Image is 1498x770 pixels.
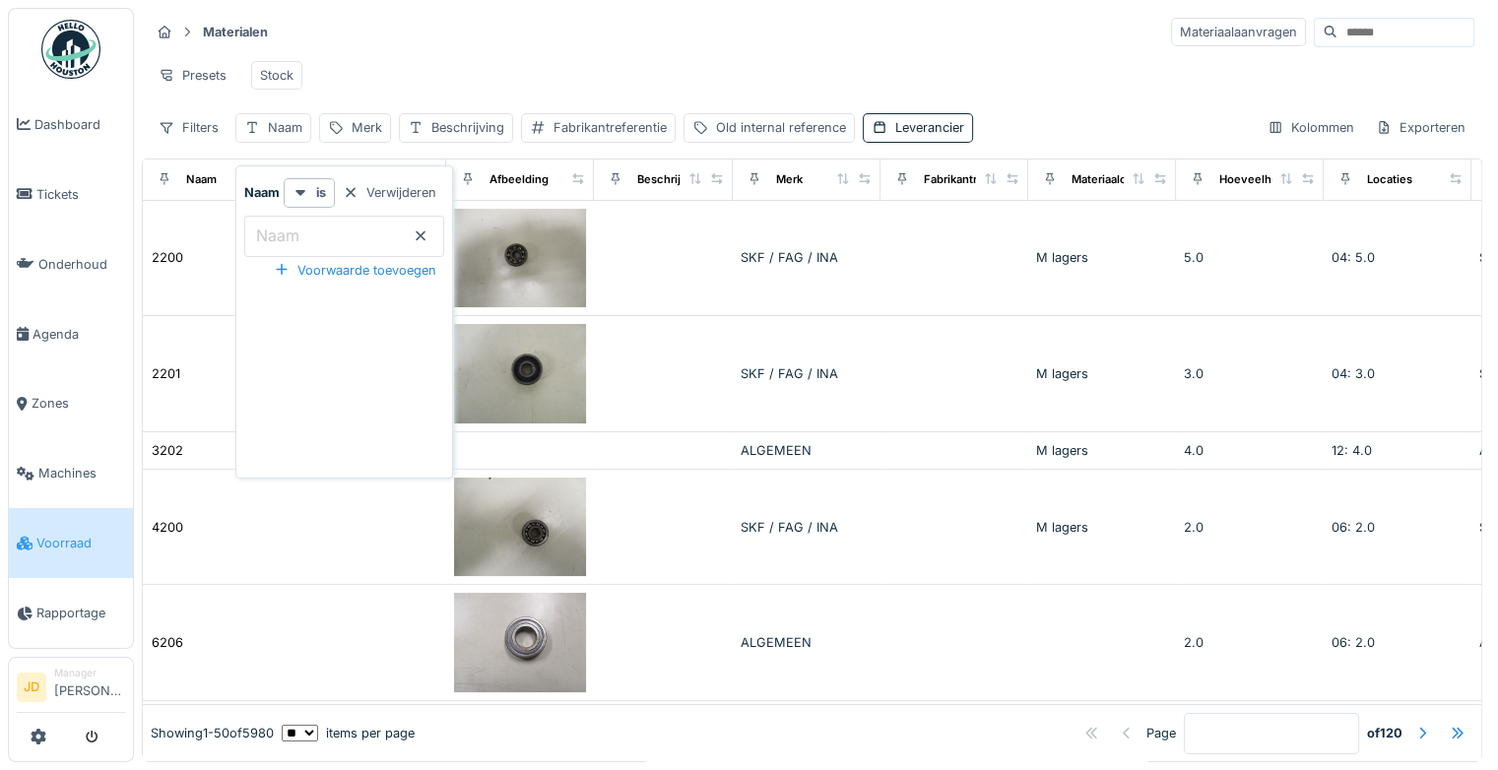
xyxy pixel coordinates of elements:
[1332,366,1375,381] span: 04: 3.0
[454,593,586,692] img: 6206
[741,633,873,652] div: ALGEMEEN
[1332,635,1375,650] span: 06: 2.0
[36,534,125,552] span: Voorraad
[41,20,100,79] img: Badge_color-CXgf-gQk.svg
[152,248,183,267] div: 2200
[1184,248,1316,267] div: 5.0
[150,113,228,142] div: Filters
[1171,18,1306,46] div: Materiaalaanvragen
[1036,441,1168,460] div: M lagers
[454,209,586,308] img: 2200
[1219,171,1288,188] div: Hoeveelheid
[431,118,504,137] div: Beschrijving
[335,179,444,206] div: Verwijderen
[268,118,302,137] div: Naam
[1332,443,1372,458] span: 12: 4.0
[151,724,274,742] div: Showing 1 - 50 of 5980
[1367,113,1474,142] div: Exporteren
[17,673,46,702] li: JD
[1184,518,1316,537] div: 2.0
[152,441,183,460] div: 3202
[1332,250,1375,265] span: 04: 5.0
[1259,113,1363,142] div: Kolommen
[454,478,586,577] img: 4200
[1184,441,1316,460] div: 4.0
[1332,520,1375,535] span: 06: 2.0
[36,185,125,204] span: Tickets
[741,441,873,460] div: ALGEMEEN
[489,171,549,188] div: Afbeelding
[776,171,803,188] div: Merk
[1367,171,1412,188] div: Locaties
[152,518,183,537] div: 4200
[352,118,382,137] div: Merk
[1036,518,1168,537] div: M lagers
[282,724,415,742] div: items per page
[1072,171,1171,188] div: Materiaalcategorie
[38,464,125,482] span: Machines
[741,364,873,383] div: SKF / FAG / INA
[454,324,586,423] img: 2201
[1367,724,1402,742] strong: of 120
[924,171,1026,188] div: Fabrikantreferentie
[1146,724,1176,742] div: Page
[54,666,125,708] li: [PERSON_NAME]
[32,394,125,413] span: Zones
[266,257,444,284] div: Voorwaarde toevoegen
[554,118,667,137] div: Fabrikantreferentie
[34,115,125,134] span: Dashboard
[38,255,125,274] span: Onderhoud
[741,518,873,537] div: SKF / FAG / INA
[316,183,326,202] strong: is
[195,23,276,41] strong: Materialen
[244,183,280,202] strong: Naam
[150,61,235,90] div: Presets
[716,118,846,137] div: Old internal reference
[1036,248,1168,267] div: M lagers
[741,248,873,267] div: SKF / FAG / INA
[1184,633,1316,652] div: 2.0
[260,66,293,85] div: Stock
[1184,364,1316,383] div: 3.0
[637,171,704,188] div: Beschrijving
[33,325,125,344] span: Agenda
[186,171,217,188] div: Naam
[36,604,125,622] span: Rapportage
[895,118,964,137] div: Leverancier
[252,224,303,247] label: Naam
[152,633,183,652] div: 6206
[54,666,125,680] div: Manager
[152,364,180,383] div: 2201
[1036,364,1168,383] div: M lagers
